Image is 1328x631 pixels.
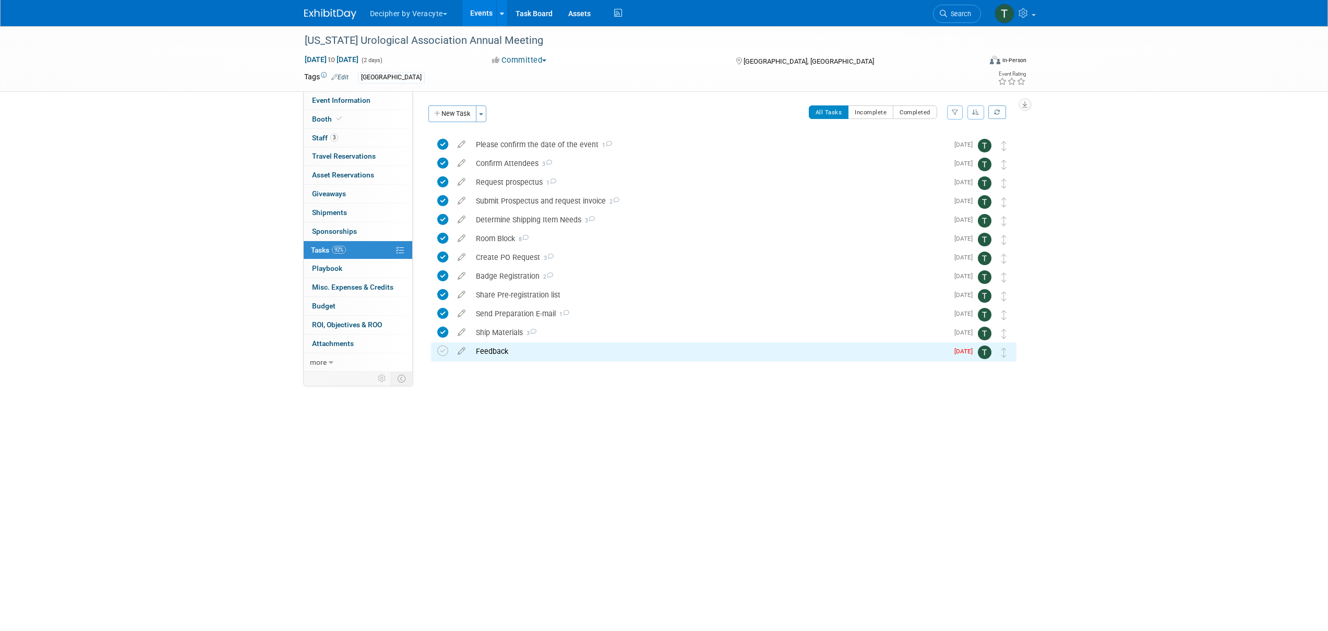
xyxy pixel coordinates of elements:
div: Create PO Request [471,248,948,266]
img: Tony Alvarado [978,308,991,322]
img: Tony Alvarado [978,176,991,190]
a: Shipments [304,204,412,222]
a: edit [452,140,471,149]
span: Asset Reservations [312,171,374,179]
span: Staff [312,134,338,142]
span: [DATE] [954,348,978,355]
div: [US_STATE] Urological Association Annual Meeting [301,31,965,50]
a: edit [452,177,471,187]
a: Giveaways [304,185,412,203]
div: Badge Registration [471,267,948,285]
td: Personalize Event Tab Strip [373,372,391,385]
td: Tags [304,72,349,84]
i: Move task [1001,272,1007,282]
span: 92% [332,246,346,254]
a: ROI, Objectives & ROO [304,316,412,334]
img: Tony Alvarado [978,158,991,171]
span: [DATE] [954,310,978,317]
span: Booth [312,115,344,123]
span: 2 [540,273,553,280]
a: edit [452,159,471,168]
img: Tony Alvarado [978,195,991,209]
div: Send Preparation E-mail [471,305,948,323]
span: [DATE] [954,254,978,261]
button: Committed [488,55,551,66]
div: Ship Materials [471,324,948,341]
div: [GEOGRAPHIC_DATA] [358,72,425,83]
span: [DATE] [954,216,978,223]
img: Tony Alvarado [978,346,991,359]
span: more [310,358,327,366]
a: more [304,353,412,372]
a: Refresh [988,105,1006,119]
span: Budget [312,302,336,310]
img: Tony Alvarado [978,252,991,265]
span: 1 [543,180,556,186]
i: Move task [1001,160,1007,170]
img: Tony Alvarado [978,233,991,246]
span: 3 [581,217,595,224]
a: edit [452,290,471,300]
span: 8 [515,236,529,243]
a: edit [452,196,471,206]
img: Tony Alvarado [978,214,991,228]
span: 3 [523,330,536,337]
a: Booth [304,110,412,128]
span: Travel Reservations [312,152,376,160]
button: Completed [893,105,937,119]
button: Incomplete [848,105,893,119]
span: ROI, Objectives & ROO [312,320,382,329]
a: edit [452,271,471,281]
span: Attachments [312,339,354,348]
a: Search [933,5,981,23]
span: [DATE] [954,272,978,280]
span: [DATE] [954,197,978,205]
i: Move task [1001,291,1007,301]
span: 1 [556,311,569,318]
span: [DATE] [954,291,978,299]
span: 3 [539,161,552,168]
i: Move task [1001,197,1007,207]
div: Room Block [471,230,948,247]
i: Move task [1001,348,1007,358]
img: ExhibitDay [304,9,356,19]
i: Move task [1001,178,1007,188]
img: Tony Alvarado [978,289,991,303]
a: edit [452,328,471,337]
div: Submit Prospectus and request invoice [471,192,948,210]
a: edit [452,215,471,224]
span: Tasks [311,246,346,254]
a: Travel Reservations [304,147,412,165]
span: 2 [606,198,619,205]
span: Search [947,10,971,18]
a: edit [452,253,471,262]
button: All Tasks [809,105,849,119]
div: Event Rating [998,72,1026,77]
a: edit [452,234,471,243]
div: In-Person [1002,56,1026,64]
span: [GEOGRAPHIC_DATA], [GEOGRAPHIC_DATA] [744,57,874,65]
span: 1 [599,142,612,149]
div: Please confirm the date of the event [471,136,948,153]
i: Move task [1001,254,1007,264]
span: Giveaways [312,189,346,198]
a: Edit [331,74,349,81]
a: Asset Reservations [304,166,412,184]
i: Booth reservation complete [337,116,342,122]
td: Toggle Event Tabs [391,372,412,385]
span: [DATE] [954,141,978,148]
i: Move task [1001,235,1007,245]
button: New Task [428,105,476,122]
img: Format-Inperson.png [990,56,1000,64]
i: Move task [1001,310,1007,320]
a: Playbook [304,259,412,278]
span: Sponsorships [312,227,357,235]
span: [DATE] [954,178,978,186]
a: edit [452,347,471,356]
span: Event Information [312,96,370,104]
div: Event Format [919,54,1027,70]
a: Budget [304,297,412,315]
div: Confirm Attendees [471,154,948,172]
div: Share Pre-registration list [471,286,948,304]
img: Tony Alvarado [978,327,991,340]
